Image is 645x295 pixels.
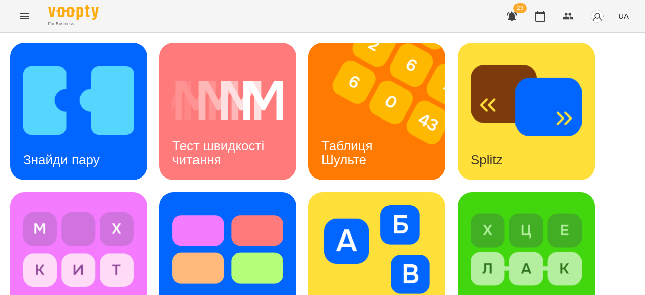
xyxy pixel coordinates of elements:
img: Алфавіт [321,205,432,294]
button: UA [614,7,633,25]
a: SplitzSplitz [458,43,595,180]
h3: Тест швидкості читання [172,138,268,167]
span: For Business [48,21,99,27]
img: Voopty Logo [48,5,99,20]
img: Тест швидкості читання [172,56,283,145]
img: Філворди [23,205,134,294]
img: Знайди слово [471,205,582,294]
a: Тест швидкості читанняТест швидкості читання [159,43,296,180]
span: UA [618,11,629,21]
img: Тест Струпа [172,205,283,294]
button: Menu [12,4,36,28]
img: Splitz [471,56,582,145]
span: 29 [513,3,527,13]
img: Знайди пару [23,56,134,145]
a: Таблиця ШультеТаблиця Шульте [308,43,445,180]
h3: Таблиця Шульте [321,138,376,167]
img: Таблиця Шульте [308,43,458,180]
h3: Знайди пару [23,152,100,167]
h3: Splitz [471,152,503,167]
img: avatar_s.png [590,9,604,23]
a: Знайди паруЗнайди пару [10,43,147,180]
